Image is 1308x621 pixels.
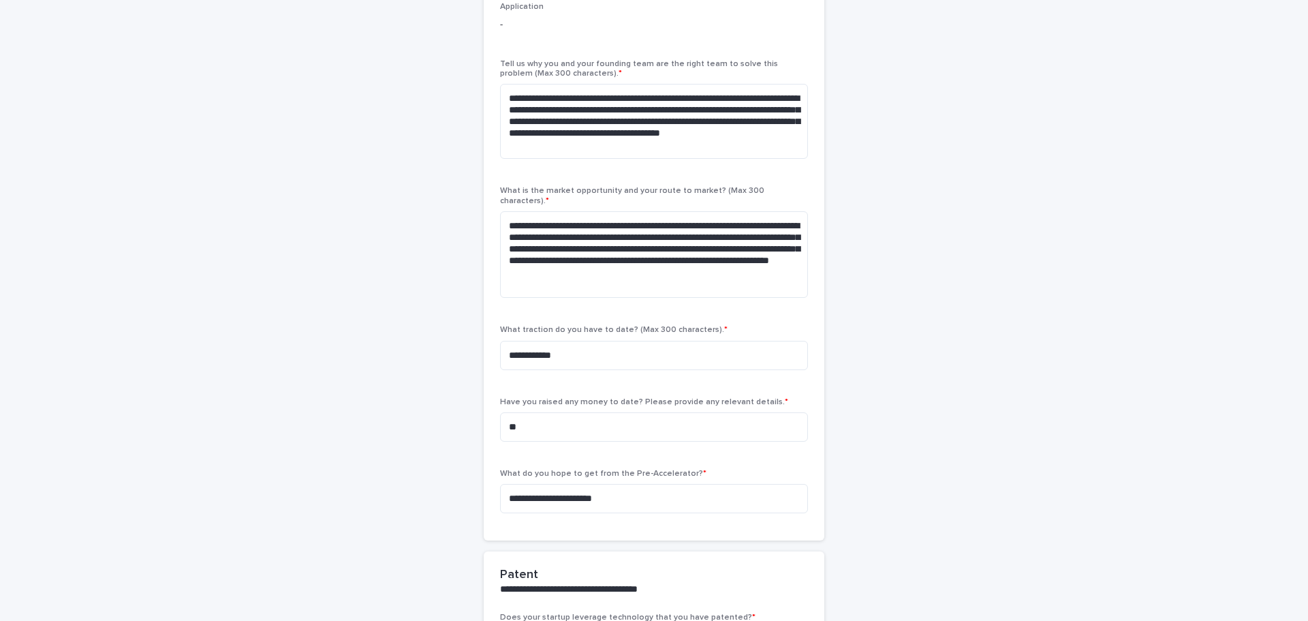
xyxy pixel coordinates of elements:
[500,568,538,583] h2: Patent
[500,398,788,406] span: Have you raised any money to date? Please provide any relevant details.
[500,326,728,334] span: What traction do you have to date? (Max 300 characters).
[500,187,764,205] span: What is the market opportunity and your route to market? (Max 300 characters).
[500,470,706,478] span: What do you hope to get from the Pre-Accelerator?
[500,60,778,78] span: Tell us why you and your founding team are the right team to solve this problem (Max 300 characte...
[500,18,808,32] p: -
[500,3,544,11] span: Application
